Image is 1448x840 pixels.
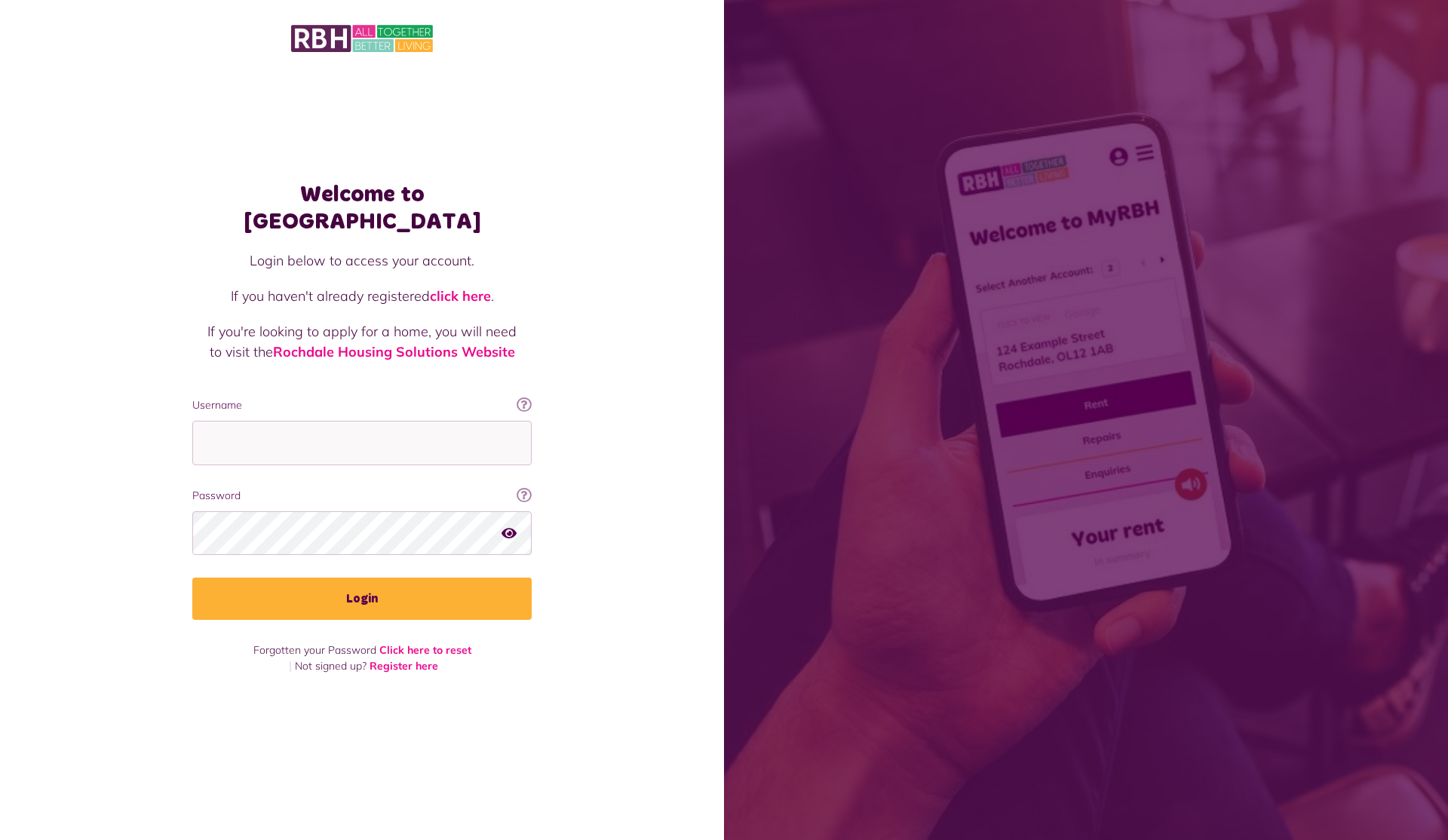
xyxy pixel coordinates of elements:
[291,23,433,54] img: MyRBH
[207,250,517,271] p: Login below to access your account.
[192,397,532,413] label: Username
[192,578,532,620] button: Login
[370,659,438,673] a: Register here
[295,659,367,673] span: Not signed up?
[430,287,491,305] a: click here
[379,643,471,657] a: Click here to reset
[207,286,517,306] p: If you haven't already registered .
[192,488,532,504] label: Password
[253,643,376,657] span: Forgotten your Password
[273,343,515,360] a: Rochdale Housing Solutions Website
[207,321,517,362] p: If you're looking to apply for a home, you will need to visit the
[192,181,532,235] h1: Welcome to [GEOGRAPHIC_DATA]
